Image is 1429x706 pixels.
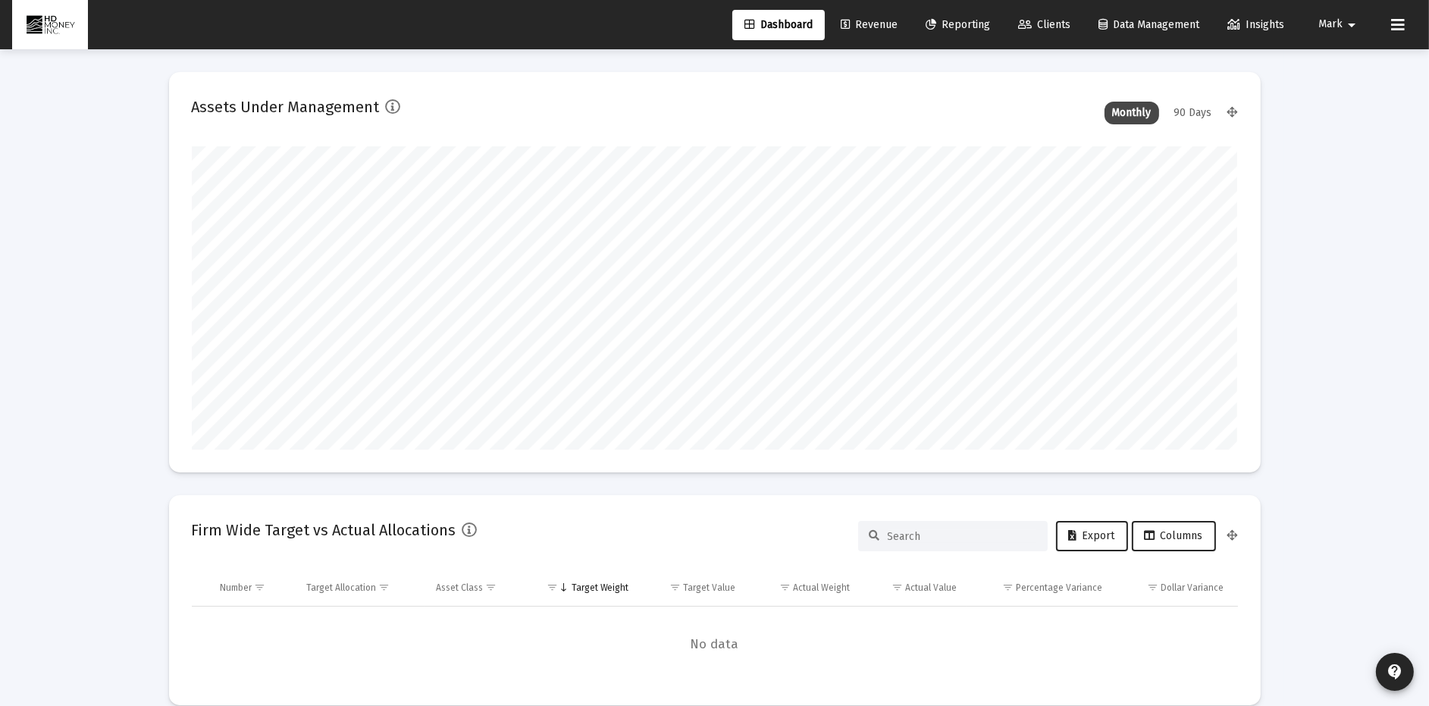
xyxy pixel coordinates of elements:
td: Column Target Allocation [296,570,425,606]
div: Data grid [192,570,1238,682]
td: Column Percentage Variance [967,570,1113,606]
td: Column Actual Value [860,570,967,606]
a: Dashboard [732,10,825,40]
span: Insights [1227,18,1284,31]
span: Revenue [841,18,898,31]
div: 90 Days [1167,102,1220,124]
div: Number [220,582,252,594]
div: Target Allocation [306,582,376,594]
span: Dashboard [744,18,813,31]
td: Column Dollar Variance [1113,570,1237,606]
span: Show filter options for column 'Target Value' [669,582,681,593]
mat-icon: contact_support [1386,663,1404,681]
span: Columns [1145,529,1203,542]
span: Export [1069,529,1115,542]
h2: Firm Wide Target vs Actual Allocations [192,518,456,542]
div: Percentage Variance [1016,582,1102,594]
a: Data Management [1086,10,1211,40]
button: Columns [1132,521,1216,551]
mat-icon: arrow_drop_down [1343,10,1361,40]
a: Insights [1215,10,1296,40]
span: Show filter options for column 'Asset Class' [485,582,497,593]
div: Actual Value [905,582,957,594]
span: Mark [1318,18,1343,31]
input: Search [888,530,1036,543]
span: Reporting [926,18,990,31]
td: Column Number [209,570,296,606]
button: Export [1056,521,1128,551]
h2: Assets Under Management [192,95,380,119]
div: Asset Class [436,582,483,594]
span: Show filter options for column 'Actual Value' [892,582,903,593]
span: Show filter options for column 'Actual Weight' [779,582,791,593]
button: Mark [1300,9,1379,39]
a: Revenue [829,10,910,40]
div: Target Weight [572,582,629,594]
td: Column Target Weight [526,570,640,606]
div: Dollar Variance [1161,582,1224,594]
span: Show filter options for column 'Target Weight' [547,582,558,593]
img: Dashboard [24,10,77,40]
td: Column Actual Weight [746,570,860,606]
div: Monthly [1105,102,1159,124]
a: Clients [1006,10,1083,40]
span: Show filter options for column 'Dollar Variance' [1148,582,1159,593]
a: Reporting [913,10,1002,40]
span: Show filter options for column 'Target Allocation' [378,582,390,593]
td: Column Target Value [640,570,747,606]
span: Show filter options for column 'Number' [254,582,265,593]
td: Column Asset Class [425,570,526,606]
span: Clients [1018,18,1070,31]
div: Target Value [683,582,735,594]
span: Show filter options for column 'Percentage Variance' [1002,582,1014,593]
span: No data [192,636,1238,653]
span: Data Management [1098,18,1199,31]
div: Actual Weight [793,582,850,594]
